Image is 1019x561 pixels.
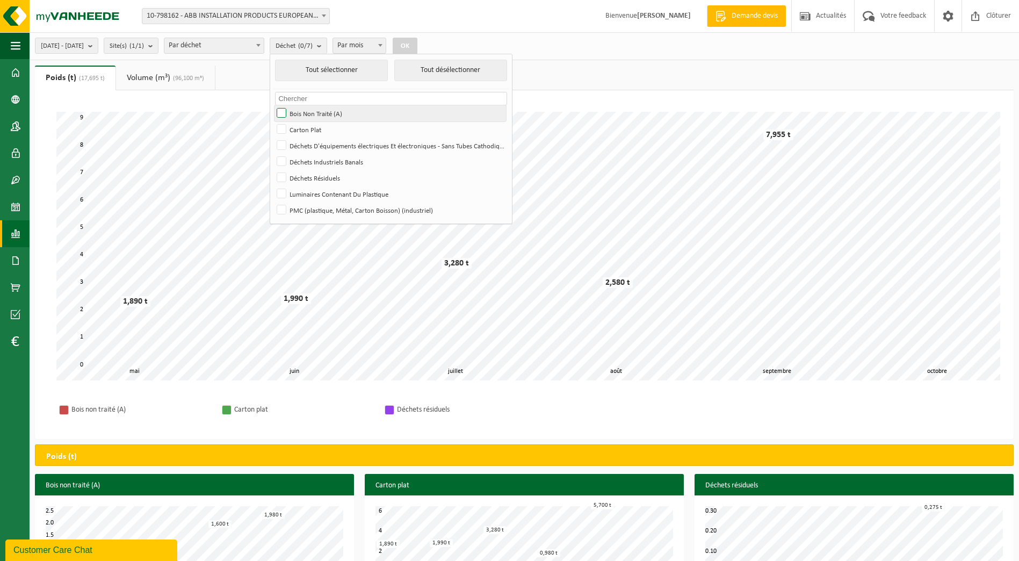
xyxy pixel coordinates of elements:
[274,170,506,186] label: Déchets Résiduels
[35,66,115,90] a: Poids (t)
[276,38,313,54] span: Déchet
[483,526,507,534] div: 3,280 t
[170,75,204,82] span: (96,100 m³)
[393,38,417,55] button: OK
[333,38,386,54] span: Par mois
[397,403,537,416] div: Déchets résiduels
[208,520,232,528] div: 1,600 t
[442,258,472,269] div: 3,280 t
[129,42,144,49] count: (1/1)
[120,296,150,307] div: 1,890 t
[707,5,786,27] a: Demande devis
[41,38,84,54] span: [DATE] - [DATE]
[234,403,374,416] div: Carton plat
[281,293,311,304] div: 1,990 t
[76,75,105,82] span: (17,695 t)
[71,403,211,416] div: Bois non traité (A)
[365,474,684,498] h3: Carton plat
[270,38,327,54] button: Déchet(0/7)
[116,66,215,90] a: Volume (m³)
[164,38,264,54] span: Par déchet
[164,38,264,53] span: Par déchet
[537,549,560,557] div: 0,980 t
[274,202,506,218] label: PMC (plastique, Métal, Carton Boisson) (industriel)
[274,138,506,154] label: Déchets D'équipements électriques Et électroniques - Sans Tubes Cathodiques
[274,186,506,202] label: Luminaires Contenant Du Plastique
[394,60,507,81] button: Tout désélectionner
[104,38,158,54] button: Site(s)(1/1)
[695,474,1014,498] h3: Déchets résiduels
[5,537,179,561] iframe: chat widget
[603,277,633,288] div: 2,580 t
[275,60,388,81] button: Tout sélectionner
[274,121,506,138] label: Carton Plat
[377,540,400,548] div: 1,890 t
[333,38,386,53] span: Par mois
[35,474,354,498] h3: Bois non traité (A)
[298,42,313,49] count: (0/7)
[274,105,506,121] label: Bois Non Traité (A)
[637,12,691,20] strong: [PERSON_NAME]
[430,539,453,547] div: 1,990 t
[763,130,793,140] div: 7,955 t
[274,154,506,170] label: Déchets Industriels Banals
[275,92,507,105] input: Chercher
[922,504,945,512] div: 0,275 t
[142,9,329,24] span: 10-798162 - ABB INSTALLATION PRODUCTS EUROPEAN CENTRE SA - HOUDENG-GOEGNIES
[262,511,285,519] div: 1,980 t
[110,38,144,54] span: Site(s)
[35,38,98,54] button: [DATE] - [DATE]
[591,501,614,509] div: 5,700 t
[142,8,330,24] span: 10-798162 - ABB INSTALLATION PRODUCTS EUROPEAN CENTRE SA - HOUDENG-GOEGNIES
[729,11,780,21] span: Demande devis
[35,445,88,469] h2: Poids (t)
